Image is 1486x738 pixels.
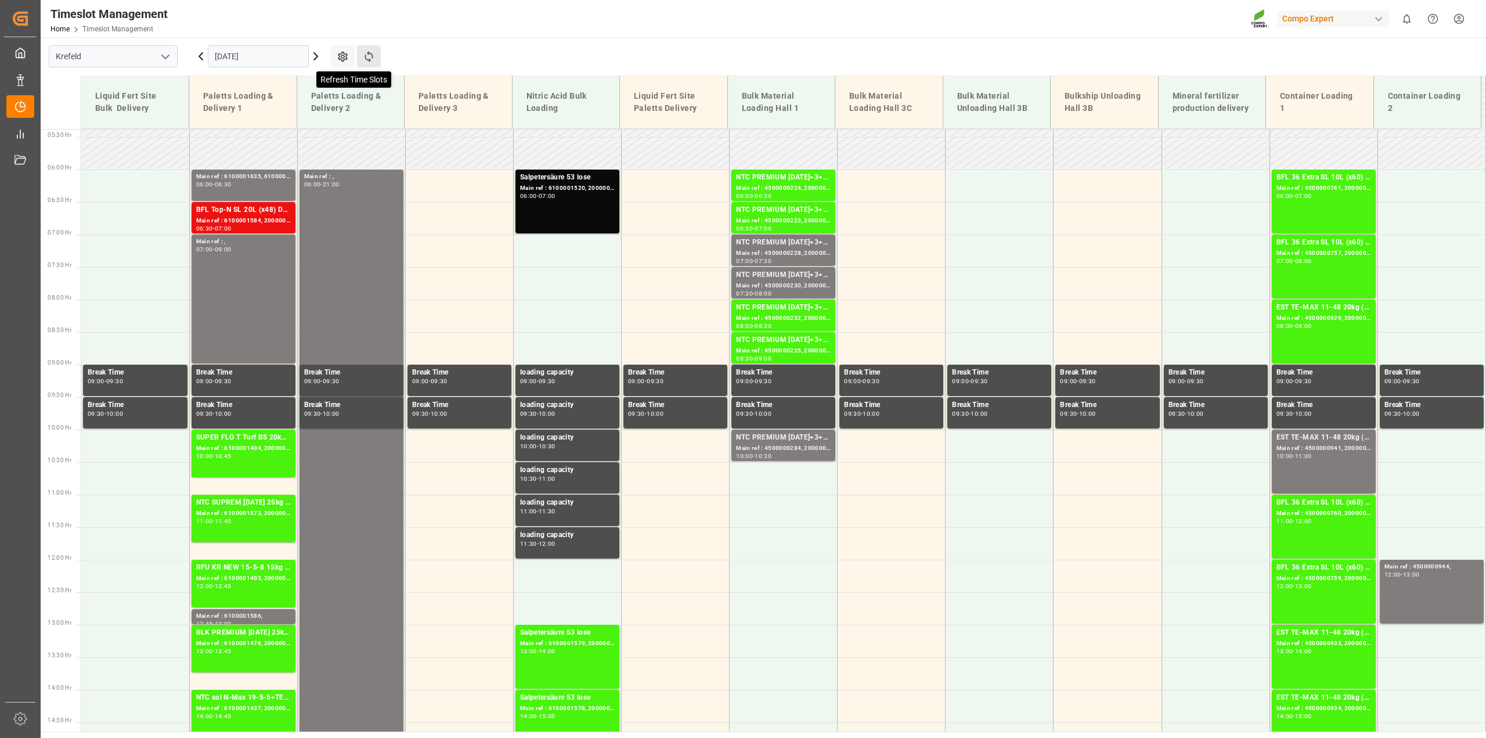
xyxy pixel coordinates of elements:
div: - [1077,411,1079,416]
div: 10:00 [755,411,771,416]
div: Main ref : 4500000284, 2000000239 [736,444,831,453]
div: 11:30 [539,509,556,514]
div: Liquid Fert Site Bulk Delivery [91,85,179,119]
div: Bulk Material Loading Hall 3C [845,85,933,119]
div: Break Time [196,367,291,379]
div: 06:30 [215,182,232,187]
div: BFL Top-N SL 20L (x48) DE,FR *PDVITA RZ 10L (x60) BE,DE,FR,EN,NL,ITBFL Aktiv [DATE] SL 10L (x60) DE [196,204,291,216]
div: 12:45 [196,621,213,627]
div: 09:00 [628,379,645,384]
div: 10:00 [196,453,213,459]
div: Break Time [1168,367,1263,379]
div: - [861,411,863,416]
div: - [1293,519,1294,524]
button: Compo Expert [1278,8,1394,30]
div: - [537,714,539,719]
div: 09:00 [736,379,753,384]
div: Break Time [1276,367,1371,379]
div: EST TE-MAX 11-48 20kg (x56) WW [1276,302,1371,314]
div: Salpetersäure 53 lose [520,627,615,639]
div: Container Loading 2 [1383,85,1472,119]
div: Break Time [304,367,399,379]
div: 09:00 [88,379,104,384]
div: 09:30 [755,379,771,384]
div: 09:30 [1079,379,1096,384]
div: EST TE-MAX 11-48 20kg (x56) WW [1276,627,1371,639]
div: Break Time [952,367,1047,379]
div: 09:30 [196,411,213,416]
div: EST TE-MAX 11-48 20kg (x56) WW [1276,432,1371,444]
div: - [1293,258,1294,264]
div: - [320,379,322,384]
div: Break Time [412,399,507,411]
div: BFL 36 Extra SL 10L (x60) EN,TR MTO [1276,172,1371,183]
div: 09:30 [863,379,879,384]
div: loading capacity [520,399,615,411]
div: 21:00 [323,182,340,187]
div: - [212,519,214,524]
div: 07:00 [196,247,213,252]
div: 09:00 [1060,379,1077,384]
div: EST TE-MAX 11-48 20kg (x56) WW [1276,692,1371,704]
div: Salpetersäure 53 lose [520,172,615,183]
div: 08:00 [1276,323,1293,329]
div: 09:30 [1384,411,1401,416]
div: Main ref : 6100001403, 2000000962 [196,574,291,584]
div: 12:45 [215,584,232,589]
div: Break Time [1384,367,1479,379]
input: Type to search/select [49,45,178,67]
div: Break Time [952,399,1047,411]
div: 07:00 [755,226,771,231]
div: - [429,379,431,384]
div: - [753,193,755,199]
div: 10:30 [539,444,556,449]
span: 06:00 Hr [48,164,71,171]
div: - [212,247,214,252]
div: 09:00 [1276,379,1293,384]
div: 09:30 [539,379,556,384]
div: Liquid Fert Site Paletts Delivery [629,85,718,119]
div: - [104,411,106,416]
div: Paletts Loading & Delivery 3 [414,85,503,119]
div: NTC PREMIUM [DATE]+3+TE BULK [736,172,831,183]
div: 09:30 [304,411,321,416]
div: 10:00 [215,411,232,416]
div: Break Time [1060,367,1155,379]
span: 07:30 Hr [48,262,71,268]
div: NTC PREMIUM [DATE]+3+TE BULK [736,432,831,444]
div: NTC sol N-Max 19-5-5+TE 25kg WWBFL Costi SL 20L (x48) D,A,CH,ENBLK CLASSIC [DATE] 25kg(x40)D,EN,P... [196,692,291,704]
div: 10:30 [520,476,537,481]
div: 06:00 [520,193,537,199]
div: Main ref : 4500000934, 2000000976 [1276,704,1371,714]
div: loading capacity [520,497,615,509]
div: loading capacity [520,465,615,476]
div: - [753,291,755,296]
div: BLK PREMIUM [DATE] 25kg(x60)ES,IT,PT,SI [196,627,291,639]
div: 14:45 [215,714,232,719]
div: 06:00 [736,193,753,199]
div: 09:30 [323,379,340,384]
div: - [212,621,214,627]
div: 12:00 [1276,584,1293,589]
div: - [1401,411,1403,416]
button: open menu [156,48,174,66]
div: 09:30 [520,411,537,416]
div: 10:00 [323,411,340,416]
div: Main ref : 4500000944, [1384,562,1479,572]
div: 06:00 [1276,193,1293,199]
div: 10:00 [647,411,663,416]
div: Main ref : 4500000232, 2000000040 [736,314,831,323]
div: Main ref : , [196,237,291,247]
div: Break Time [628,367,723,379]
div: NTC PREMIUM [DATE]+3+TE BULK [736,204,831,216]
div: Bulk Material Unloading Hall 3B [953,85,1041,119]
div: 12:00 [539,541,556,546]
div: - [1077,379,1079,384]
div: Break Time [844,399,939,411]
div: - [537,541,539,546]
span: 12:30 Hr [48,587,71,593]
div: 09:00 [1295,323,1312,329]
div: 11:00 [1276,519,1293,524]
div: 14:00 [1276,714,1293,719]
div: 09:30 [1403,379,1420,384]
